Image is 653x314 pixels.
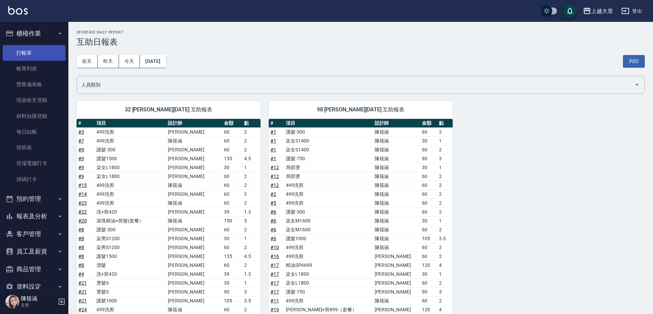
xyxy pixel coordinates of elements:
[242,234,261,243] td: 1
[284,278,373,287] td: 染女L1800
[95,136,166,145] td: 499洗剪
[420,278,437,287] td: 60
[420,119,437,128] th: 金額
[284,163,373,172] td: 局部燙
[437,296,453,305] td: 2
[284,234,373,243] td: 護髮1000
[242,287,261,296] td: 3
[222,145,242,154] td: 60
[222,287,242,296] td: 90
[373,172,421,181] td: 陳筱涵
[222,172,242,181] td: 60
[269,119,284,128] th: #
[242,119,261,128] th: 點
[284,199,373,207] td: 499洗剪
[222,181,242,190] td: 60
[373,127,421,136] td: 陳筱涵
[242,163,261,172] td: 1
[437,305,453,314] td: 4
[270,236,276,241] a: #6
[166,207,222,216] td: [PERSON_NAME]
[284,216,373,225] td: 染女M1600
[222,296,242,305] td: 105
[420,216,437,225] td: 30
[95,190,166,199] td: 499洗剪
[95,172,166,181] td: 染女L1800
[166,252,222,261] td: [PERSON_NAME]
[242,136,261,145] td: 2
[242,252,261,261] td: 4.5
[166,225,222,234] td: [PERSON_NAME]
[222,207,242,216] td: 39
[3,124,66,140] a: 每日結帳
[95,181,166,190] td: 499洗剪
[242,296,261,305] td: 3.5
[420,136,437,145] td: 30
[420,225,437,234] td: 60
[284,305,373,314] td: [PERSON_NAME]+剪899（套餐）
[437,278,453,287] td: 2
[284,207,373,216] td: 護髮-300
[373,145,421,154] td: 陳筱涵
[222,190,242,199] td: 60
[373,243,421,252] td: 陳筱涵
[95,216,166,225] td: 滾珠精油+剪髮(套餐）
[270,138,276,144] a: #1
[373,163,421,172] td: 陳筱涵
[78,289,87,295] a: #21
[95,225,166,234] td: 護髮-300
[270,165,279,170] a: #12
[98,55,119,68] button: 昨天
[78,200,87,206] a: #23
[3,243,66,260] button: 員工及薪資
[420,252,437,261] td: 60
[437,163,453,172] td: 1
[242,278,261,287] td: 1
[222,154,242,163] td: 135
[270,174,279,179] a: #12
[166,136,222,145] td: 陳筱涵
[3,77,66,92] a: 營業儀表板
[166,127,222,136] td: [PERSON_NAME]
[373,216,421,225] td: 陳筱涵
[420,190,437,199] td: 60
[242,145,261,154] td: 2
[3,25,66,42] button: 櫃檯作業
[437,207,453,216] td: 2
[95,270,166,278] td: 洗+剪420
[373,270,421,278] td: [PERSON_NAME]
[420,207,437,216] td: 60
[78,254,84,259] a: #8
[437,190,453,199] td: 2
[437,252,453,261] td: 2
[373,305,421,314] td: [PERSON_NAME]
[437,119,453,128] th: 點
[420,305,437,314] td: 120
[270,147,276,152] a: #1
[437,261,453,270] td: 4
[222,216,242,225] td: 150
[270,227,276,232] a: #6
[3,108,66,124] a: 材料自購登錄
[166,154,222,163] td: [PERSON_NAME]
[95,119,166,128] th: 項目
[563,4,577,18] button: save
[284,252,373,261] td: 499洗剪
[284,154,373,163] td: 護髮-750
[166,234,222,243] td: [PERSON_NAME]
[78,227,84,232] a: #8
[78,271,84,277] a: #4
[3,225,66,243] button: 客戶管理
[242,225,261,234] td: 2
[78,209,87,215] a: #22
[222,163,242,172] td: 30
[420,127,437,136] td: 60
[85,106,252,113] span: 32 [PERSON_NAME][DATE] 互助報表
[8,6,28,15] img: Logo
[270,129,276,135] a: #1
[166,163,222,172] td: [PERSON_NAME]
[284,136,373,145] td: 染女S1400
[222,119,242,128] th: 金額
[95,305,166,314] td: 499洗剪
[284,127,373,136] td: 護髮-300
